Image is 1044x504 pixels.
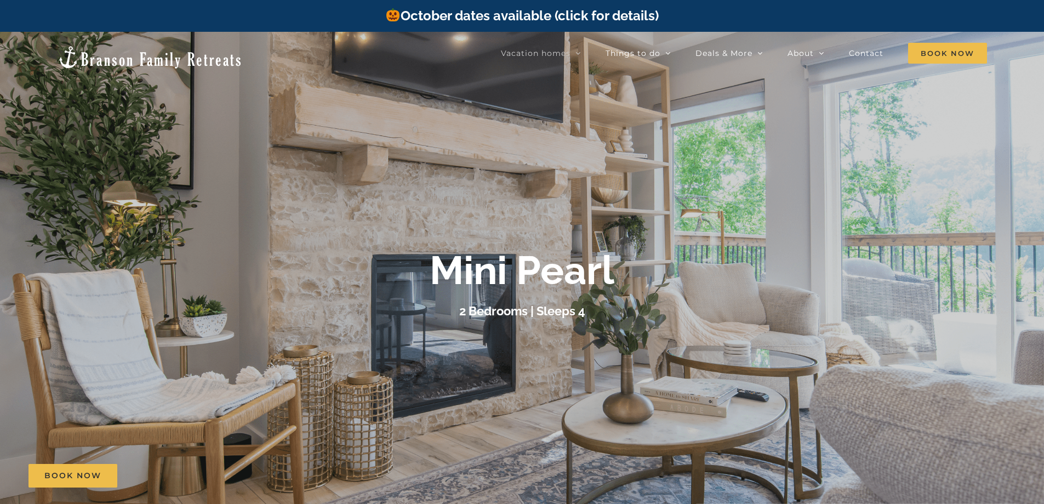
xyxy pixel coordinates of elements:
[695,49,752,57] span: Deals & More
[459,304,585,318] h3: 2 Bedrooms | Sleeps 4
[385,8,658,24] a: October dates available (click for details)
[501,49,571,57] span: Vacation homes
[849,42,883,64] a: Contact
[57,45,243,70] img: Branson Family Retreats Logo
[430,247,614,293] b: Mini Pearl
[501,42,581,64] a: Vacation homes
[28,464,117,488] a: Book Now
[501,42,987,64] nav: Main Menu
[908,43,987,64] span: Book Now
[606,42,671,64] a: Things to do
[695,42,763,64] a: Deals & More
[788,42,824,64] a: About
[606,49,660,57] span: Things to do
[849,49,883,57] span: Contact
[44,471,101,480] span: Book Now
[788,49,814,57] span: About
[386,8,400,21] img: 🎃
